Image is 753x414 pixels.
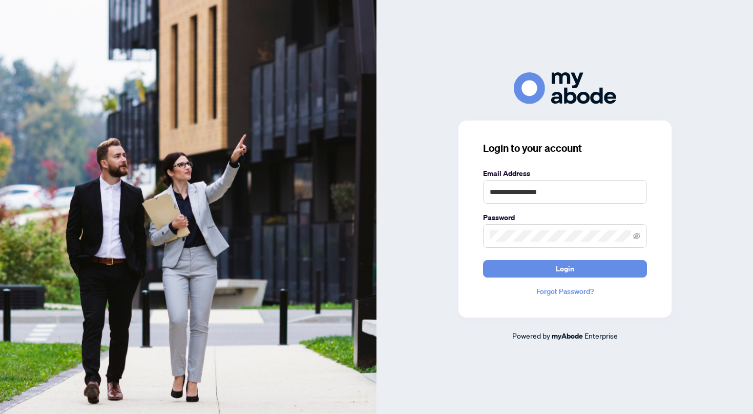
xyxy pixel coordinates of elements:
[556,261,574,277] span: Login
[633,232,640,240] span: eye-invisible
[483,212,647,223] label: Password
[512,331,550,340] span: Powered by
[483,141,647,155] h3: Login to your account
[483,260,647,278] button: Login
[483,286,647,297] a: Forgot Password?
[584,331,618,340] span: Enterprise
[552,330,583,342] a: myAbode
[483,168,647,179] label: Email Address
[514,72,616,104] img: ma-logo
